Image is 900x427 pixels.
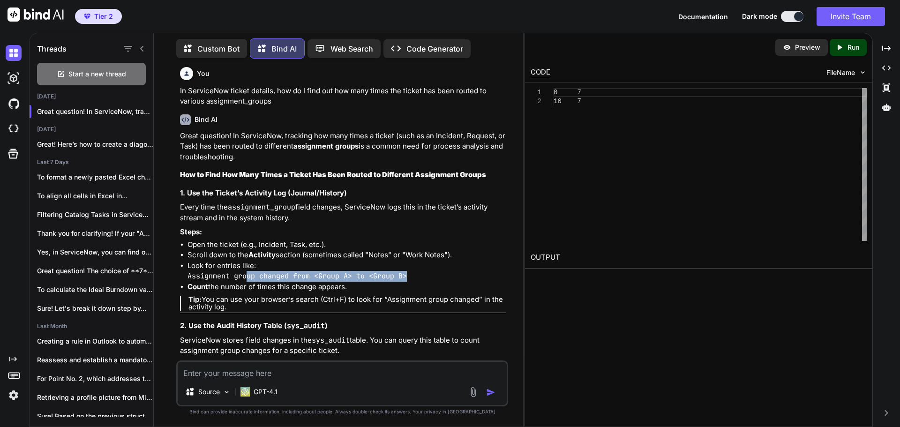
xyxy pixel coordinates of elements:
code: Assignment group changed from <Group A> to <Group B> [187,271,407,281]
li: Open the ticket (e.g., Incident, Task, etc.). [187,240,506,250]
img: darkAi-studio [6,70,22,86]
code: sys_audit [312,336,350,345]
p: Preview [795,43,820,52]
button: Invite Team [817,7,885,26]
p: To calculate the Ideal Burndown value for... [37,285,153,294]
img: cloudideIcon [6,121,22,137]
p: Great question! In ServiceNow, tracking ... [37,107,153,116]
code: assignment_group [228,202,295,212]
p: Sure! Based on the previous structure and... [37,412,153,421]
code: sys_audit [287,321,325,330]
p: Every time the field changes, ServiceNow logs this in the ticket’s activity stream and in the sys... [180,202,506,223]
p: Great question! The choice of **7** as... [37,266,153,276]
p: For Point No. 2, which addresses the... [37,374,153,383]
span: Dark mode [742,12,777,21]
p: Yes, in ServiceNow, you can find out... [37,247,153,257]
h2: Last 7 Days [30,158,153,166]
span: 0 7 [554,89,581,96]
p: Retrieving a profile picture from Microsoft Teams... [37,393,153,402]
strong: 1. Use the Ticket’s Activity Log (Journal/History) [180,188,347,197]
img: preview [783,43,791,52]
p: Creating a rule in Outlook to automatically... [37,337,153,346]
button: Documentation [678,12,728,22]
img: attachment [468,387,479,397]
h1: Threads [37,43,67,54]
p: To format a newly pasted Excel chart... [37,172,153,182]
h2: [DATE] [30,93,153,100]
img: settings [6,387,22,403]
img: GPT-4.1 [240,387,250,397]
p: Filtering Catalog Tasks in ServiceNow can help... [37,210,153,219]
p: You can use your browser’s search (Ctrl+F) to look for “Assignment group changed” in the activity... [188,296,506,311]
img: Pick Models [223,388,231,396]
p: Web Search [330,43,373,54]
strong: Count [187,282,208,291]
li: Look for entries like: [187,261,506,282]
h2: OUTPUT [525,247,872,269]
p: Custom Bot [197,43,240,54]
p: Great question! In ServiceNow, tracking how many times a ticket (such as an Incident, Request, or... [180,131,506,163]
strong: 2. Use the Audit History Table ( ) [180,321,328,330]
h6: Bind AI [195,115,217,124]
p: To align all cells in Excel in... [37,191,153,201]
p: Reassess and establish a mandatory triage process... [37,355,153,365]
p: Run [847,43,859,52]
span: 10 7 [554,97,581,105]
p: Sure! Let's break it down step by... [37,304,153,313]
p: Bind AI [271,43,297,54]
h2: [DATE] [30,126,153,133]
span: Tier 2 [94,12,113,21]
strong: Tip: [188,295,202,304]
p: In ServiceNow ticket details, how do I find out how many times the ticket has been routed to vari... [180,86,506,107]
button: premiumTier 2 [75,9,122,24]
p: GPT-4.1 [254,387,277,397]
div: 1 [531,88,541,97]
h2: Last Month [30,322,153,330]
p: Source [198,387,220,397]
span: FileName [826,68,855,77]
p: Bind can provide inaccurate information, including about people. Always double-check its answers.... [176,408,508,415]
li: Scroll down to the section (sometimes called "Notes" or "Work Notes"). [187,250,506,261]
strong: How to Find How Many Times a Ticket Has Been Routed to Different Assignment Groups [180,170,486,179]
div: 2 [531,97,541,106]
span: Start a new thread [68,69,126,79]
img: chevron down [859,68,867,76]
img: Bind AI [7,7,64,22]
span: Documentation [678,13,728,21]
p: ServiceNow stores field changes in the table. You can query this table to count assignment group ... [180,335,506,356]
div: CODE [531,67,550,78]
p: Great! Here’s how to create a diagonal... [37,140,153,149]
h6: You [197,69,210,78]
strong: assignment groups [293,142,359,150]
strong: Activity [248,250,276,259]
li: the number of times this change appears. [187,282,506,292]
strong: Steps: [180,227,202,236]
img: icon [486,388,495,397]
p: Code Generator [406,43,463,54]
p: Thank you for clarifying! If your "Ageing"... [37,229,153,238]
img: premium [84,14,90,19]
img: githubDark [6,96,22,112]
img: darkChat [6,45,22,61]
